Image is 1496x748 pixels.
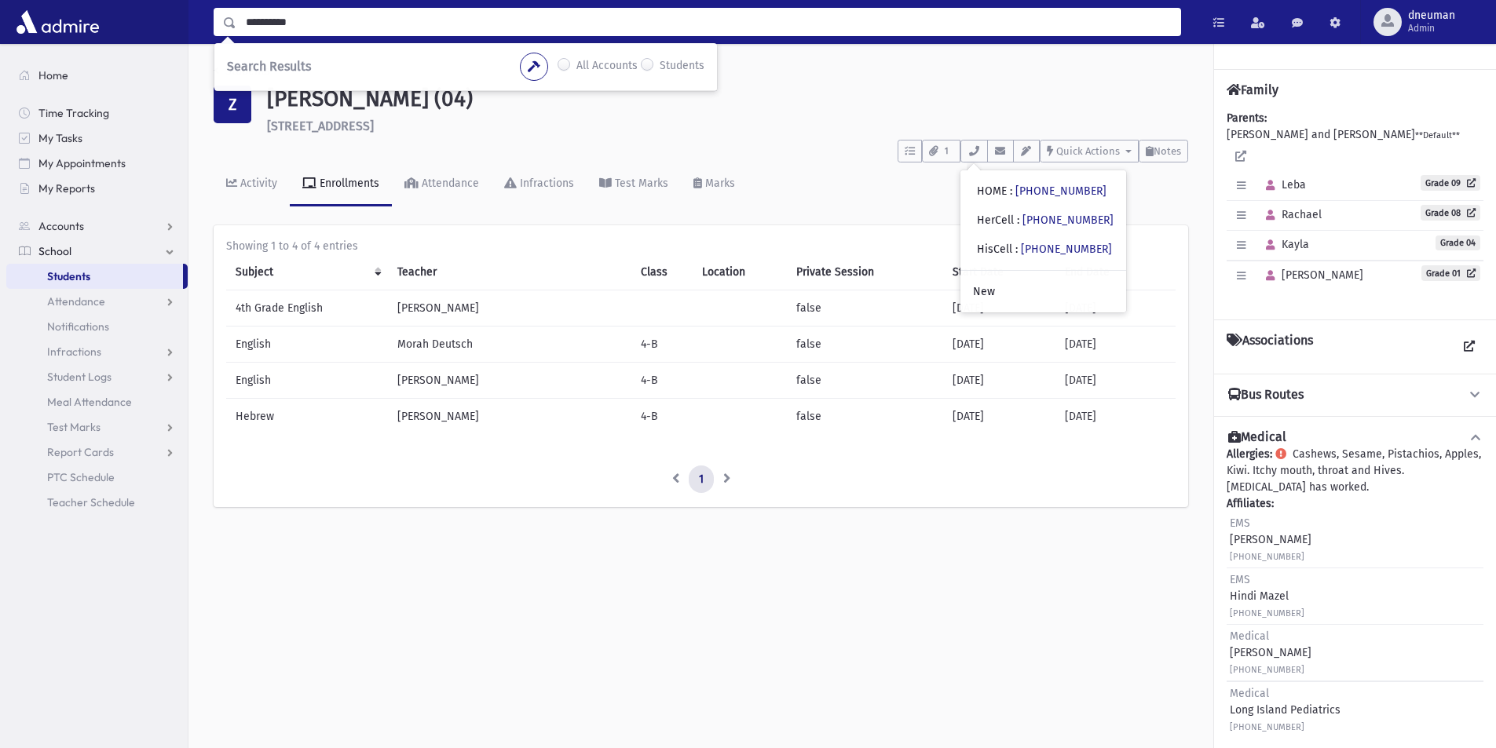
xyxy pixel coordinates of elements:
[388,362,631,398] td: [PERSON_NAME]
[1227,387,1483,403] button: Bus Routes
[1015,184,1106,198] a: [PHONE_NUMBER]
[1021,243,1112,256] a: [PHONE_NUMBER]
[943,254,1055,290] th: Start Date
[47,370,112,384] span: Student Logs
[1227,82,1278,97] h4: Family
[1055,362,1176,398] td: [DATE]
[960,277,1126,306] a: New
[267,119,1188,133] h6: [STREET_ADDRESS]
[267,86,1188,112] h1: [PERSON_NAME] (04)
[977,183,1106,199] div: HOME
[214,162,290,206] a: Activity
[1421,265,1480,281] a: Grade 01
[1227,446,1483,738] div: Cashews, Sesame, Pistachios, Apples, Kiwi. Itchy mouth, throat and Hives. [MEDICAL_DATA] has worked.
[517,177,574,190] div: Infractions
[1230,515,1311,564] div: [PERSON_NAME]
[1227,497,1274,510] b: Affiliates:
[38,156,126,170] span: My Appointments
[6,100,188,126] a: Time Tracking
[576,57,638,76] label: All Accounts
[1227,333,1313,361] h4: Associations
[6,389,188,414] a: Meal Attendance
[631,362,693,398] td: 4-B
[631,254,693,290] th: Class
[237,177,277,190] div: Activity
[587,162,681,206] a: Test Marks
[226,238,1176,254] div: Showing 1 to 4 of 4 entries
[388,290,631,326] td: [PERSON_NAME]
[1421,175,1480,191] a: Grade 09
[316,177,379,190] div: Enrollments
[631,326,693,362] td: 4-B
[388,326,631,362] td: Morah Deutsch
[943,290,1055,326] td: [DATE]
[388,254,631,290] th: Teacher
[1259,208,1322,221] span: Rachael
[943,362,1055,398] td: [DATE]
[1056,145,1120,157] span: Quick Actions
[236,8,1180,36] input: Search
[1259,268,1363,282] span: [PERSON_NAME]
[787,362,943,398] td: false
[47,420,101,434] span: Test Marks
[47,294,105,308] span: Attendance
[38,68,68,82] span: Home
[6,151,188,176] a: My Appointments
[1055,326,1176,362] td: [DATE]
[1227,111,1267,125] b: Parents:
[1230,516,1250,530] span: EMS
[419,177,479,190] div: Attendance
[6,414,188,440] a: Test Marks
[1230,722,1304,732] small: [PHONE_NUMBER]
[702,177,735,190] div: Marks
[1154,145,1181,157] span: Notes
[943,398,1055,434] td: [DATE]
[6,126,188,151] a: My Tasks
[227,59,311,74] span: Search Results
[38,106,109,120] span: Time Tracking
[787,290,943,326] td: false
[940,144,953,159] span: 1
[47,269,90,283] span: Students
[6,289,188,314] a: Attendance
[1139,140,1188,162] button: Notes
[1230,573,1250,586] span: EMS
[226,290,388,326] td: 4th Grade English
[631,398,693,434] td: 4-B
[388,398,631,434] td: [PERSON_NAME]
[1230,552,1304,562] small: [PHONE_NUMBER]
[1455,333,1483,361] a: View all Associations
[1230,608,1304,618] small: [PHONE_NUMBER]
[6,314,188,339] a: Notifications
[693,254,787,290] th: Location
[6,264,183,289] a: Students
[6,213,188,239] a: Accounts
[1421,205,1480,221] a: Grade 08
[1436,235,1480,250] span: Grade 04
[13,6,103,38] img: AdmirePro
[1259,238,1309,251] span: Kayla
[787,326,943,362] td: false
[47,495,135,509] span: Teacher Schedule
[214,64,270,78] a: Students
[1055,398,1176,434] td: [DATE]
[681,162,748,206] a: Marks
[787,254,943,290] th: Private Session
[38,181,95,195] span: My Reports
[6,339,188,364] a: Infractions
[38,219,84,233] span: Accounts
[1022,213,1114,227] a: [PHONE_NUMBER]
[1227,110,1483,307] div: [PERSON_NAME] and [PERSON_NAME]
[1230,628,1311,677] div: [PERSON_NAME]
[977,241,1112,257] div: HisCell
[214,63,270,86] nav: breadcrumb
[1230,665,1304,675] small: [PHONE_NUMBER]
[1259,178,1306,192] span: Leba
[47,470,115,484] span: PTC Schedule
[1227,429,1483,446] button: Medical
[6,63,188,88] a: Home
[1040,140,1139,162] button: Quick Actions
[47,345,101,359] span: Infractions
[226,326,388,362] td: English
[787,398,943,434] td: false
